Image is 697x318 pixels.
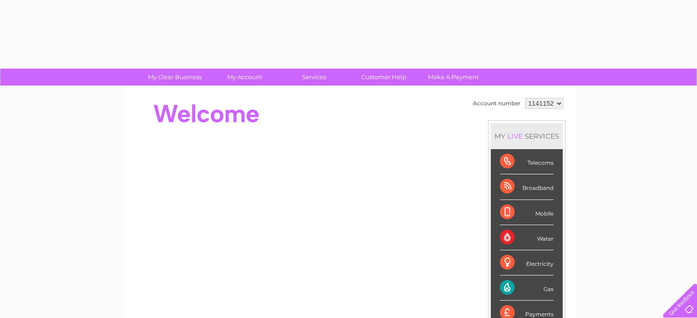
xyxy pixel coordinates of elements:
div: Gas [500,275,554,301]
a: Make A Payment [416,69,491,86]
div: LIVE [505,132,525,140]
a: My Account [207,69,282,86]
div: Water [500,225,554,250]
a: Customer Help [346,69,422,86]
td: Account number [471,96,523,111]
div: Electricity [500,250,554,275]
div: Mobile [500,200,554,225]
div: Broadband [500,174,554,199]
div: MY SERVICES [491,123,563,149]
a: Services [276,69,352,86]
div: Telecoms [500,149,554,174]
a: My Clear Business [137,69,213,86]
